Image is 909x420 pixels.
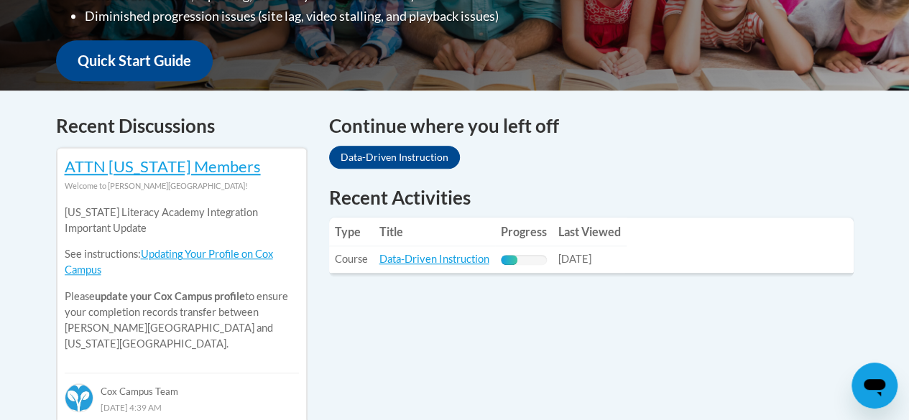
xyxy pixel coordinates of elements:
[65,205,299,236] p: [US_STATE] Literacy Academy Integration Important Update
[379,253,489,265] a: Data-Driven Instruction
[65,178,299,194] div: Welcome to [PERSON_NAME][GEOGRAPHIC_DATA]!
[56,112,308,140] h4: Recent Discussions
[501,255,517,265] div: Progress, %
[335,253,368,265] span: Course
[852,363,898,409] iframe: Button to launch messaging window
[558,253,591,265] span: [DATE]
[329,112,854,140] h4: Continue where you left off
[329,146,460,169] a: Data-Driven Instruction
[495,218,553,246] th: Progress
[65,157,261,176] a: ATTN [US_STATE] Members
[85,6,577,27] li: Diminished progression issues (site lag, video stalling, and playback issues)
[553,218,627,246] th: Last Viewed
[374,218,495,246] th: Title
[65,194,299,363] div: Please to ensure your completion records transfer between [PERSON_NAME][GEOGRAPHIC_DATA] and [US_...
[329,218,374,246] th: Type
[65,248,273,276] a: Updating Your Profile on Cox Campus
[65,399,299,415] div: [DATE] 4:39 AM
[329,185,854,210] h1: Recent Activities
[65,383,93,412] img: Cox Campus Team
[65,373,299,398] div: Cox Campus Team
[65,246,299,278] p: See instructions:
[95,290,245,302] b: update your Cox Campus profile
[56,40,213,81] a: Quick Start Guide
